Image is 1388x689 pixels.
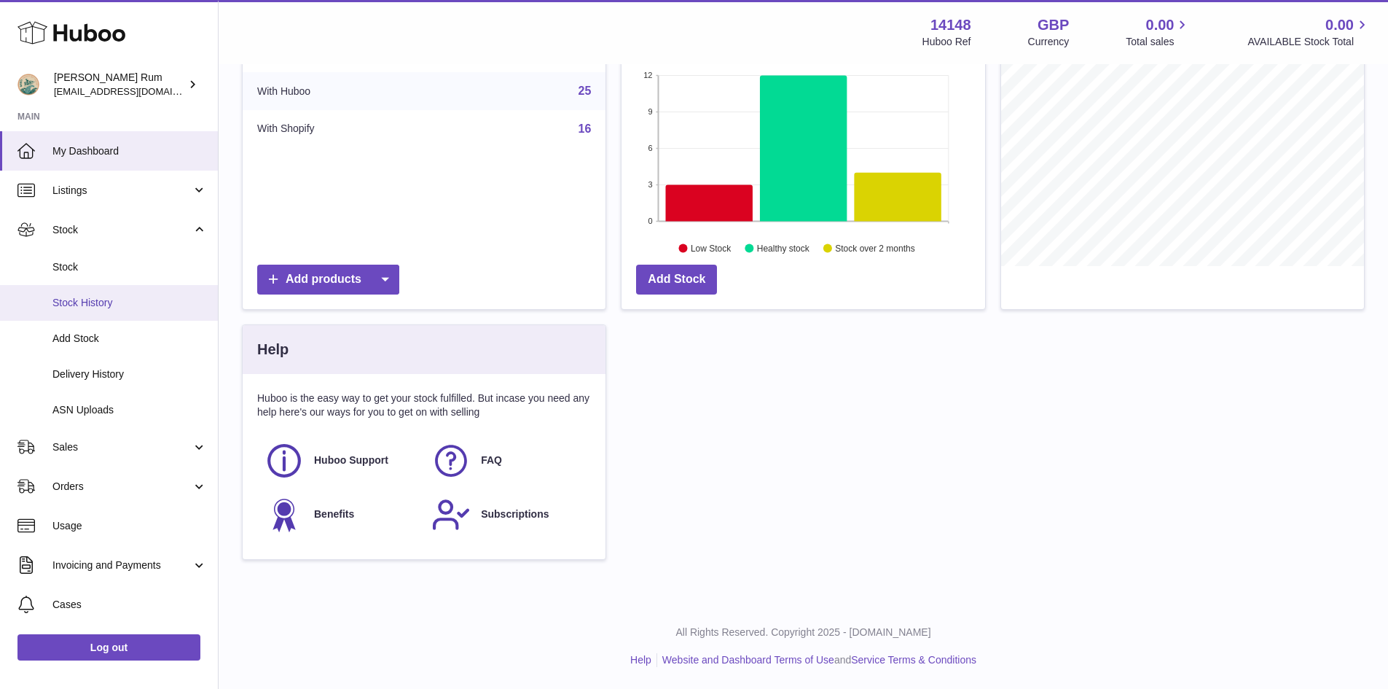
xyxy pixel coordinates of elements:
[314,454,388,467] span: Huboo Support
[52,260,207,274] span: Stock
[264,495,417,534] a: Benefits
[481,454,502,467] span: FAQ
[257,392,591,419] p: Huboo is the easy way to get your stock fulfilled. But incase you need any help here's our ways f...
[52,598,207,612] span: Cases
[644,71,653,79] text: 12
[431,441,584,480] a: FAQ
[757,243,810,253] text: Healthy stock
[17,634,200,661] a: Log out
[243,110,439,148] td: With Shopify
[1247,35,1371,49] span: AVAILABLE Stock Total
[1325,15,1354,35] span: 0.00
[1126,35,1191,49] span: Total sales
[52,144,207,158] span: My Dashboard
[691,243,732,253] text: Low Stock
[662,654,834,666] a: Website and Dashboard Terms of Use
[930,15,971,35] strong: 14148
[52,519,207,533] span: Usage
[836,243,915,253] text: Stock over 2 months
[17,74,39,96] img: mail@bartirum.wales
[481,507,549,521] span: Subscriptions
[648,217,653,225] text: 0
[648,107,653,116] text: 9
[264,441,417,480] a: Huboo Support
[636,265,717,295] a: Add Stock
[1126,15,1191,49] a: 0.00 Total sales
[257,265,399,295] a: Add products
[230,626,1376,639] p: All Rights Reserved. Copyright 2025 - [DOMAIN_NAME]
[922,35,971,49] div: Huboo Ref
[630,654,651,666] a: Help
[648,180,653,189] text: 3
[314,507,354,521] span: Benefits
[54,85,214,97] span: [EMAIL_ADDRESS][DOMAIN_NAME]
[1028,35,1070,49] div: Currency
[431,495,584,534] a: Subscriptions
[579,85,592,97] a: 25
[1247,15,1371,49] a: 0.00 AVAILABLE Stock Total
[52,223,192,237] span: Stock
[579,122,592,135] a: 16
[657,653,976,667] li: and
[52,296,207,310] span: Stock History
[52,332,207,346] span: Add Stock
[52,403,207,417] span: ASN Uploads
[1038,15,1069,35] strong: GBP
[243,72,439,110] td: With Huboo
[52,440,192,454] span: Sales
[851,654,976,666] a: Service Terms & Conditions
[54,71,185,98] div: [PERSON_NAME] Rum
[52,558,192,572] span: Invoicing and Payments
[648,144,653,152] text: 6
[52,480,192,494] span: Orders
[52,367,207,381] span: Delivery History
[52,184,192,198] span: Listings
[257,340,289,359] h3: Help
[1146,15,1175,35] span: 0.00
